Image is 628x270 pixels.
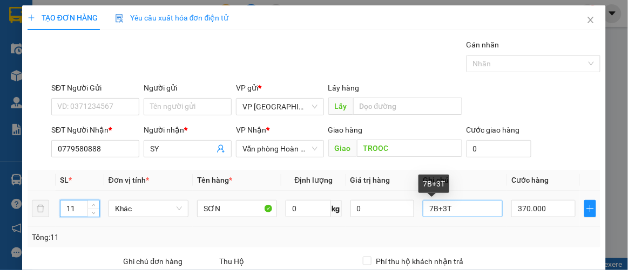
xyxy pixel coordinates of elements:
[144,82,232,94] div: Người gửi
[219,257,244,266] span: Thu Hộ
[294,176,333,184] span: Định lượng
[584,200,596,217] button: plus
[115,13,229,22] span: Yêu cầu xuất hóa đơn điện tử
[350,200,414,217] input: 0
[328,140,357,157] span: Giao
[115,200,182,217] span: Khác
[467,140,531,157] input: Cước giao hàng
[467,40,499,49] label: Gán nhãn
[51,82,139,94] div: SĐT Người Gửi
[91,202,97,209] span: up
[353,98,462,115] input: Dọc đường
[328,84,360,92] span: Lấy hàng
[242,99,318,115] span: VP Mỹ Đình
[576,5,606,36] button: Close
[91,210,97,216] span: down
[418,175,449,193] div: 7B+3T
[28,14,35,22] span: plus
[115,14,124,23] img: icon
[144,124,232,136] div: Người nhận
[57,63,199,137] h1: Giao dọc đường
[372,255,468,267] span: Phí thu hộ khách nhận trả
[242,141,318,157] span: Văn phòng Hoàn Lão
[236,126,266,134] span: VP Nhận
[197,176,232,184] span: Tên hàng
[331,200,342,217] span: kg
[585,204,596,213] span: plus
[511,176,549,184] span: Cước hàng
[586,16,595,24] span: close
[217,144,225,153] span: user-add
[6,63,87,80] h2: J6PSL4R3
[87,209,99,217] span: Decrease Value
[418,170,507,191] th: Ghi chú
[32,231,244,243] div: Tổng: 11
[423,200,503,217] input: Ghi Chú
[236,82,324,94] div: VP gửi
[65,25,182,43] b: [PERSON_NAME]
[28,13,98,22] span: TẠO ĐƠN HÀNG
[350,176,390,184] span: Giá trị hàng
[357,140,462,157] input: Dọc đường
[60,176,69,184] span: SL
[197,200,277,217] input: VD: Bàn, Ghế
[467,126,520,134] label: Cước giao hàng
[109,176,149,184] span: Đơn vị tính
[32,200,49,217] button: delete
[328,98,353,115] span: Lấy
[123,257,183,266] label: Ghi chú đơn hàng
[328,126,363,134] span: Giao hàng
[87,200,99,209] span: Increase Value
[51,124,139,136] div: SĐT Người Nhận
